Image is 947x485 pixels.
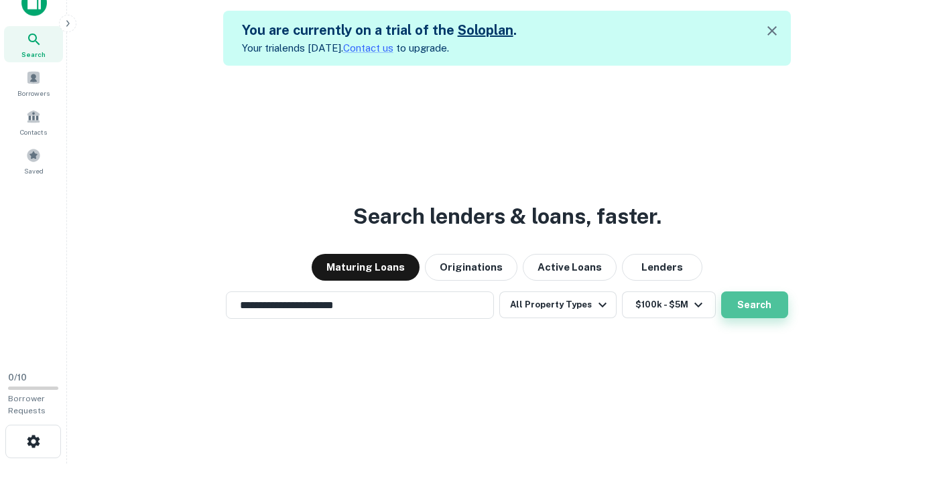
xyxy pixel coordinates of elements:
button: Search [721,291,788,318]
span: 0 / 10 [8,372,27,383]
a: Contacts [4,104,63,140]
p: Your trial ends [DATE]. to upgrade. [242,40,517,56]
a: Search [4,26,63,62]
span: Borrower Requests [8,394,46,415]
button: $100k - $5M [622,291,716,318]
button: Originations [425,254,517,281]
a: Saved [4,143,63,179]
button: Maturing Loans [312,254,420,281]
span: Contacts [20,127,47,137]
h5: You are currently on a trial of the . [242,20,517,40]
span: Search [21,49,46,60]
button: Lenders [622,254,702,281]
a: Borrowers [4,65,63,101]
span: Saved [24,165,44,176]
span: Borrowers [17,88,50,98]
iframe: Chat Widget [880,378,947,442]
a: Soloplan [458,22,513,38]
button: All Property Types [499,291,616,318]
a: Contact us [343,42,393,54]
button: Active Loans [523,254,617,281]
h3: Search lenders & loans, faster. [353,200,661,232]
